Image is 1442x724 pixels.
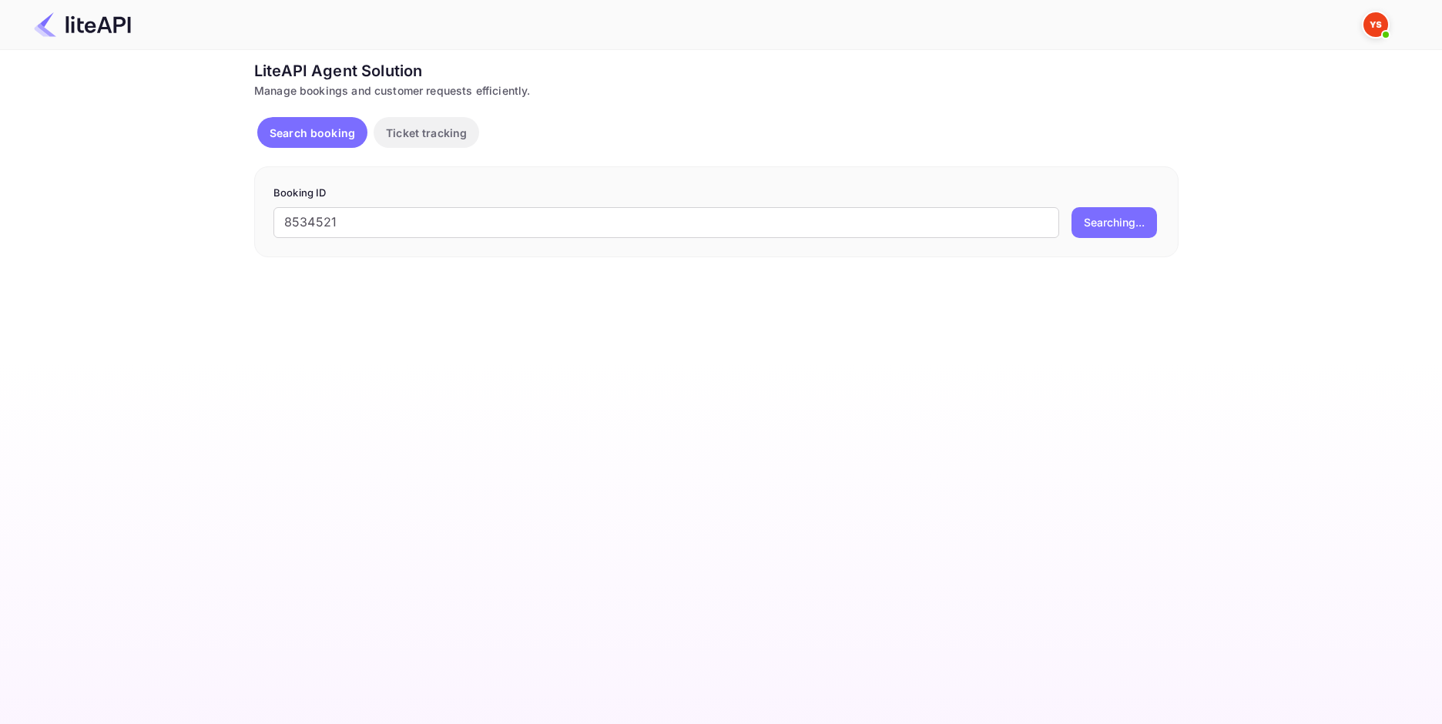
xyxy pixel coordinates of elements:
input: Enter Booking ID (e.g., 63782194) [273,207,1059,238]
p: Search booking [270,125,355,141]
p: Ticket tracking [386,125,467,141]
img: LiteAPI Logo [34,12,131,37]
button: Searching... [1071,207,1157,238]
p: Booking ID [273,186,1159,201]
img: Yandex Support [1363,12,1388,37]
div: Manage bookings and customer requests efficiently. [254,82,1179,99]
div: LiteAPI Agent Solution [254,59,1179,82]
